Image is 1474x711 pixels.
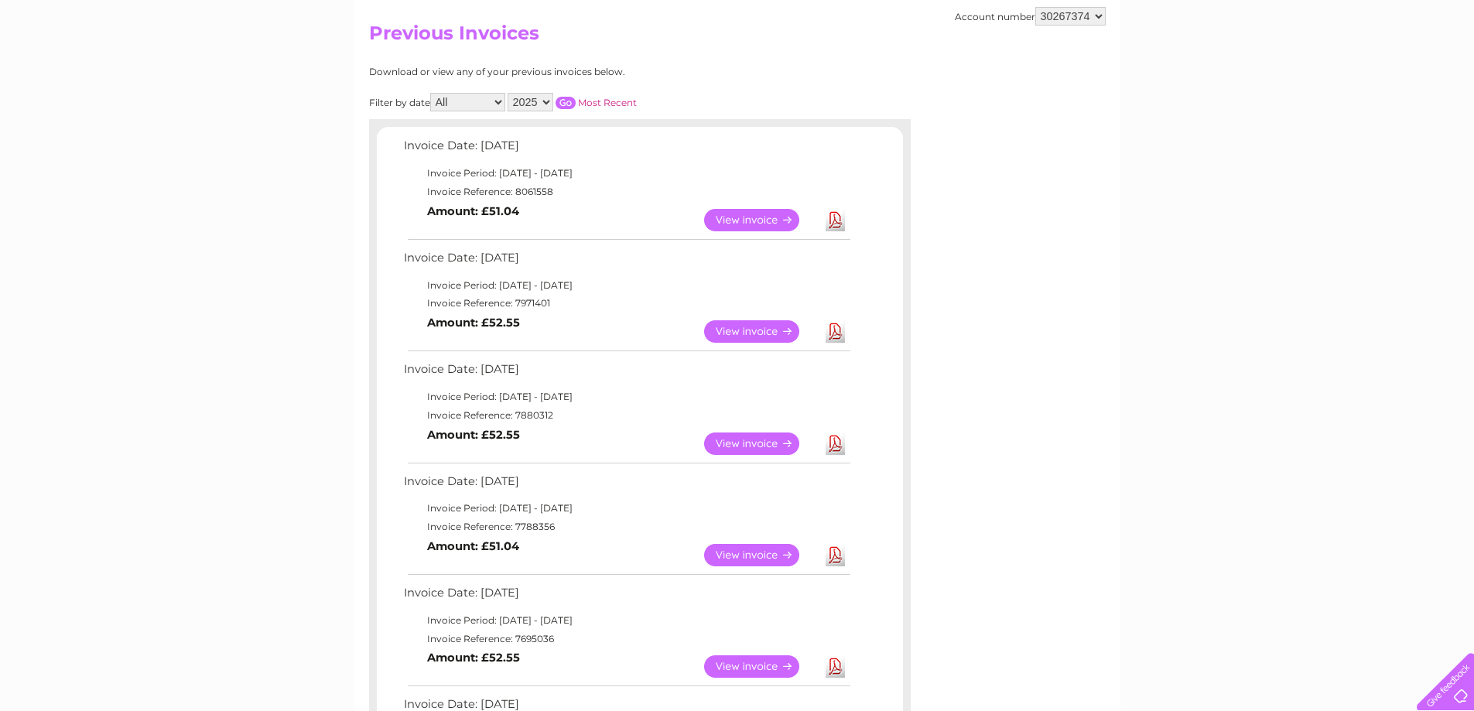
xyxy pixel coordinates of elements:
div: Download or view any of your previous invoices below. [369,67,775,77]
b: Amount: £51.04 [427,204,519,218]
a: Telecoms [1284,66,1330,77]
a: View [704,209,818,231]
div: Clear Business is a trading name of Verastar Limited (registered in [GEOGRAPHIC_DATA] No. 3667643... [372,9,1103,75]
a: Download [826,320,845,343]
a: Log out [1423,66,1459,77]
div: Filter by date [369,93,775,111]
b: Amount: £52.55 [427,428,520,442]
a: Download [826,655,845,678]
a: Contact [1371,66,1409,77]
div: Account number [955,7,1106,26]
td: Invoice Reference: 7695036 [400,630,853,648]
a: Download [826,432,845,455]
img: logo.png [52,40,131,87]
a: Download [826,544,845,566]
td: Invoice Reference: 7788356 [400,518,853,536]
a: View [704,320,818,343]
td: Invoice Date: [DATE] [400,583,853,611]
td: Invoice Reference: 7971401 [400,294,853,313]
td: Invoice Period: [DATE] - [DATE] [400,164,853,183]
td: Invoice Period: [DATE] - [DATE] [400,499,853,518]
td: Invoice Period: [DATE] - [DATE] [400,276,853,295]
a: Water [1202,66,1231,77]
td: Invoice Reference: 8061558 [400,183,853,201]
a: View [704,544,818,566]
td: Invoice Date: [DATE] [400,248,853,276]
td: Invoice Date: [DATE] [400,359,853,388]
h2: Previous Invoices [369,22,1106,52]
td: Invoice Period: [DATE] - [DATE] [400,611,853,630]
a: View [704,432,818,455]
b: Amount: £51.04 [427,539,519,553]
a: 0333 014 3131 [1182,8,1289,27]
td: Invoice Period: [DATE] - [DATE] [400,388,853,406]
a: Energy [1240,66,1274,77]
a: Most Recent [578,97,637,108]
td: Invoice Date: [DATE] [400,135,853,164]
b: Amount: £52.55 [427,316,520,330]
td: Invoice Reference: 7880312 [400,406,853,425]
a: Download [826,209,845,231]
a: Blog [1339,66,1362,77]
td: Invoice Date: [DATE] [400,471,853,500]
b: Amount: £52.55 [427,651,520,665]
a: View [704,655,818,678]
